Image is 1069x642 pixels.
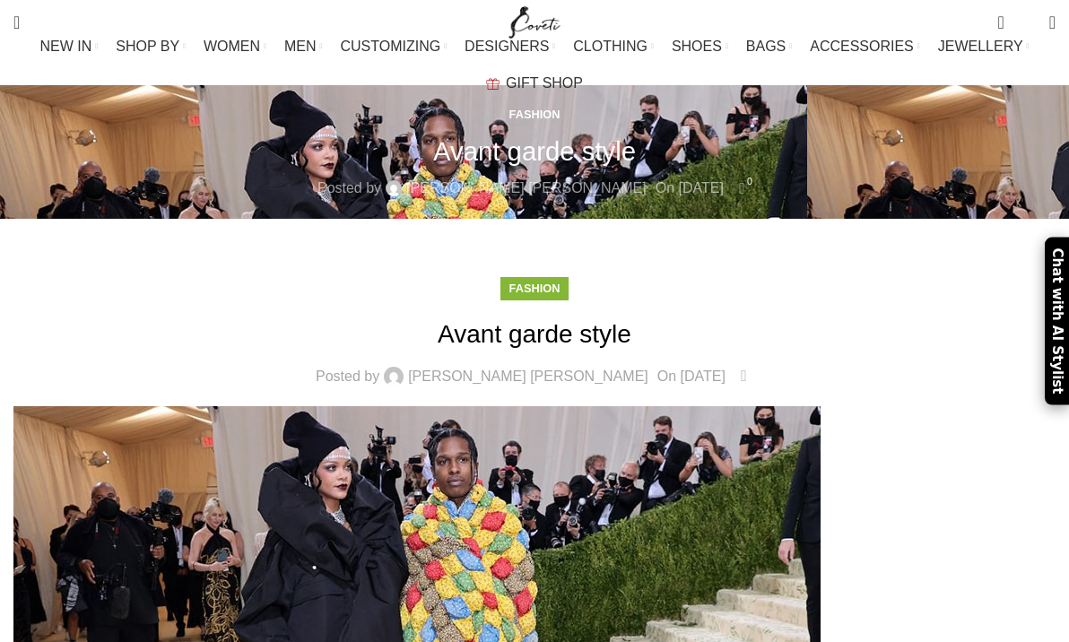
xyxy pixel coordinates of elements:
[433,135,636,167] h1: Avant garde style
[1018,4,1036,40] div: My Wishlist
[465,29,555,65] a: DESIGNERS
[204,38,260,55] span: WOMEN
[506,74,583,91] span: GIFT SHOP
[317,177,381,200] span: Posted by
[733,177,752,200] a: 0
[116,38,179,55] span: SHOP BY
[672,38,722,55] span: SHOES
[4,4,29,40] a: Search
[505,13,565,29] a: Site logo
[340,29,447,65] a: CUSTOMIZING
[408,369,648,384] a: [PERSON_NAME] [PERSON_NAME]
[746,38,786,55] span: BAGS
[465,38,549,55] span: DESIGNERS
[938,38,1023,55] span: JEWELLERY
[657,369,726,384] time: On [DATE]
[284,29,322,65] a: MEN
[999,9,1013,22] span: 0
[573,38,647,55] span: CLOTHING
[406,177,647,200] a: [PERSON_NAME] [PERSON_NAME]
[284,38,317,55] span: MEN
[938,29,1030,65] a: JEWELLERY
[672,29,728,65] a: SHOES
[40,38,92,55] span: NEW IN
[509,108,561,121] a: Fashion
[509,282,561,295] a: Fashion
[386,180,402,196] img: author-avatar
[316,369,379,384] span: Posted by
[743,175,757,188] span: 0
[4,29,1065,101] div: Main navigation
[810,38,914,55] span: ACCESSORIES
[1021,18,1035,31] span: 0
[40,29,99,65] a: NEW IN
[656,180,724,195] time: On [DATE]
[988,4,1013,40] a: 0
[486,65,583,101] a: GIFT SHOP
[340,38,440,55] span: CUSTOMIZING
[745,363,759,377] span: 0
[13,317,1056,351] h1: Avant garde style
[204,29,266,65] a: WOMEN
[746,29,792,65] a: BAGS
[384,367,404,386] img: author-avatar
[734,365,753,388] a: 0
[810,29,920,65] a: ACCESSORIES
[573,29,654,65] a: CLOTHING
[116,29,186,65] a: SHOP BY
[486,78,500,90] img: GiftBag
